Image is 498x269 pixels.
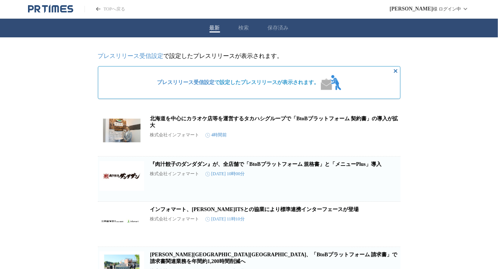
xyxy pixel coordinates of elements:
time: [DATE] 11時10分 [205,216,245,222]
a: 『肉汁餃子のダンダダン』が、全店舗で「BtoBプラットフォーム 規格書」と「メニューPlus」導入 [150,161,382,167]
p: 株式会社インフォマート [150,216,199,222]
a: 北海道を中心にカラオケ店等を運営するタカハシグループで「BtoBプラットフォーム 契約書」の導入が拡大 [150,116,398,128]
span: で設定したプレスリリースが表示されます。 [157,79,319,86]
p: 株式会社インフォマート [150,132,199,138]
a: インフォマート、[PERSON_NAME]ITSとの協業により標準連携インターフェースが登場 [150,207,359,212]
img: 『肉汁餃子のダンダダン』が、全店舗で「BtoBプラットフォーム 規格書」と「メニューPlus」導入 [99,161,144,191]
button: 非表示にする [391,67,400,75]
button: 保存済み [268,25,289,31]
a: PR TIMESのトップページはこちら [28,4,73,13]
button: 最新 [210,25,220,31]
time: 4時間前 [205,132,227,138]
img: 北海道を中心にカラオケ店等を運営するタカハシグループで「BtoBプラットフォーム 契約書」の導入が拡大 [99,115,144,145]
a: [PERSON_NAME][GEOGRAPHIC_DATA][GEOGRAPHIC_DATA]、「BtoBプラットフォーム 請求書」で請求書関連業務を年間約1,200時間削減へ [150,252,398,264]
time: [DATE] 10時00分 [205,171,245,177]
a: プレスリリース受信設定 [98,53,164,59]
a: PR TIMESのトップページはこちら [84,6,125,12]
a: プレスリリース受信設定 [157,80,215,85]
span: [PERSON_NAME] [390,6,433,12]
button: 検索 [239,25,249,31]
p: 株式会社インフォマート [150,171,199,177]
img: インフォマート、内田洋行ITSとの協業により標準連携インターフェースが登場 [99,206,144,236]
p: で設定したプレスリリースが表示されます。 [98,52,400,60]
